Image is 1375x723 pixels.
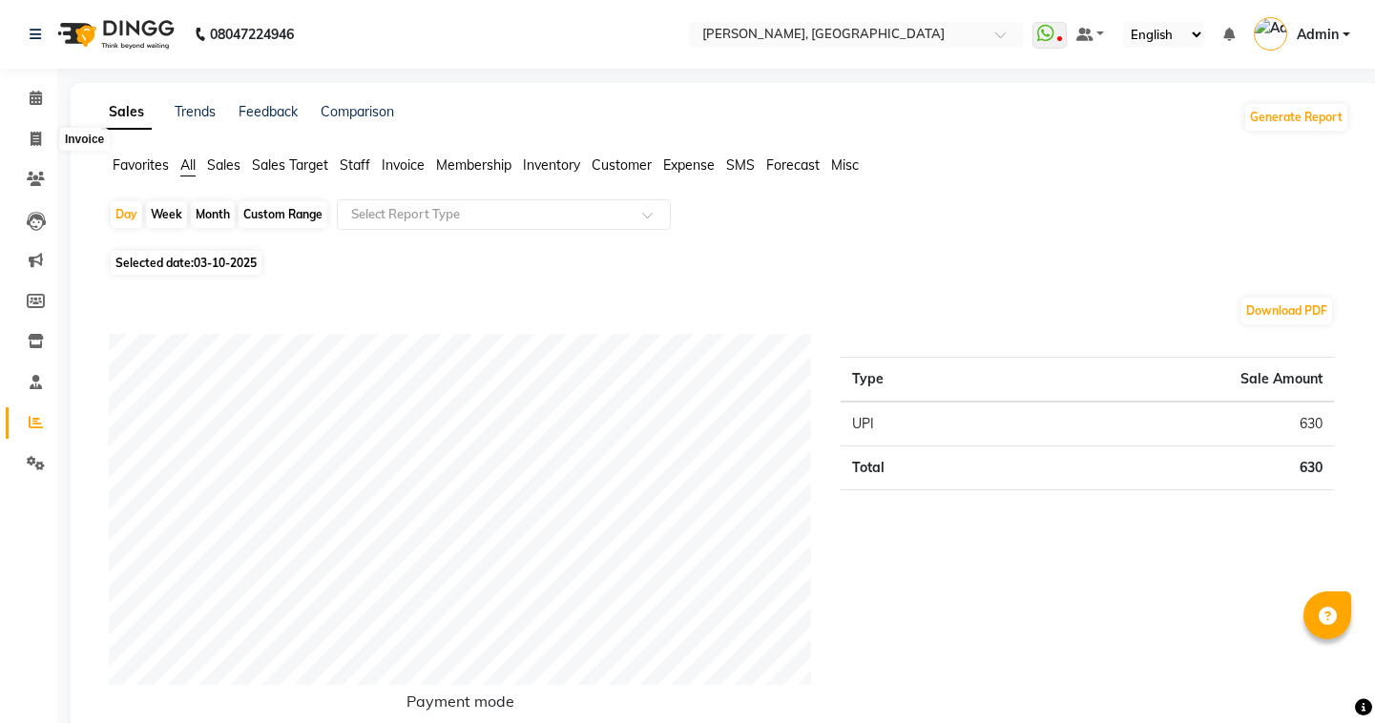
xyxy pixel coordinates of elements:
span: SMS [726,156,755,174]
iframe: chat widget [1295,647,1356,704]
div: Invoice [60,128,109,151]
td: 630 [1010,446,1334,490]
span: Favorites [113,156,169,174]
span: 03-10-2025 [194,256,257,270]
a: Comparison [321,103,394,120]
a: Trends [175,103,216,120]
div: Week [146,201,187,228]
td: Total [841,446,1011,490]
td: 630 [1010,402,1334,446]
a: Sales [101,95,152,130]
th: Type [841,358,1011,403]
span: Inventory [523,156,580,174]
span: All [180,156,196,174]
span: Admin [1297,25,1339,45]
span: Sales Target [252,156,328,174]
img: Admin [1254,17,1287,51]
span: Misc [831,156,859,174]
span: Selected date: [111,251,261,275]
b: 08047224946 [210,8,294,61]
span: Invoice [382,156,425,174]
img: logo [49,8,179,61]
span: Customer [592,156,652,174]
span: Sales [207,156,240,174]
div: Month [191,201,235,228]
a: Feedback [239,103,298,120]
span: Expense [663,156,715,174]
td: UPI [841,402,1011,446]
span: Staff [340,156,370,174]
button: Download PDF [1241,298,1332,324]
h6: Payment mode [109,692,812,718]
span: Membership [436,156,511,174]
div: Custom Range [239,201,327,228]
span: Forecast [766,156,820,174]
button: Generate Report [1245,104,1347,131]
th: Sale Amount [1010,358,1334,403]
div: Day [111,201,142,228]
